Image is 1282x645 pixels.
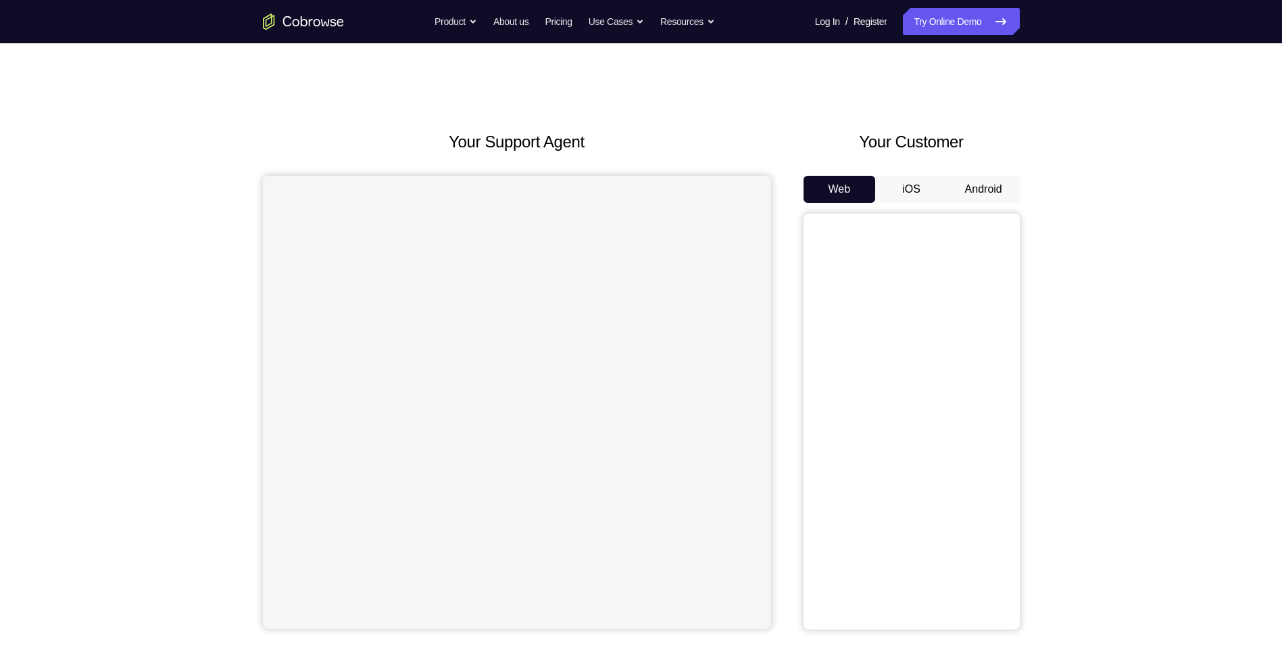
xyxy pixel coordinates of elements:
button: iOS [875,176,947,203]
span: / [845,14,848,30]
a: Try Online Demo [903,8,1019,35]
a: Register [854,8,887,35]
iframe: Agent [263,176,771,629]
h2: Your Support Agent [263,130,771,154]
button: Web [804,176,876,203]
button: Use Cases [589,8,644,35]
button: Android [947,176,1020,203]
a: Pricing [545,8,572,35]
a: Log In [815,8,840,35]
button: Product [435,8,477,35]
a: Go to the home page [263,14,344,30]
a: About us [493,8,528,35]
button: Resources [660,8,715,35]
h2: Your Customer [804,130,1020,154]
